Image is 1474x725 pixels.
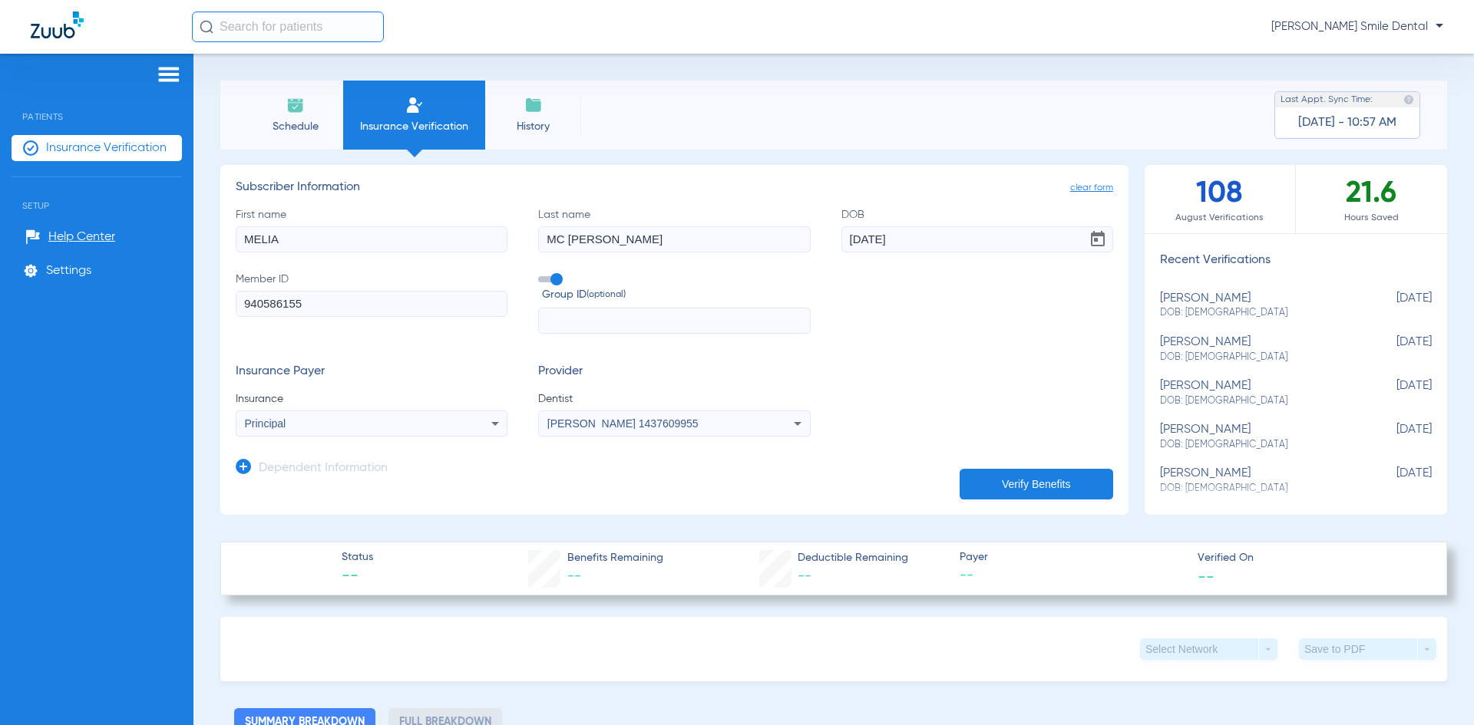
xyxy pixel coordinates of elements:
span: Deductible Remaining [798,550,908,566]
span: DOB: [DEMOGRAPHIC_DATA] [1160,438,1355,452]
span: Insurance [236,391,507,407]
span: DOB: [DEMOGRAPHIC_DATA] [1160,306,1355,320]
img: last sync help info [1403,94,1414,105]
span: August Verifications [1145,210,1295,226]
span: [DATE] [1355,379,1432,407]
span: DOB: [DEMOGRAPHIC_DATA] [1160,482,1355,496]
span: Settings [46,263,91,278]
input: First name [236,226,507,252]
h3: Dependent Information [259,461,388,476]
h3: Subscriber Information [236,180,1113,196]
span: Group ID [542,287,810,303]
h3: Provider [538,364,810,380]
div: [PERSON_NAME] [1160,292,1355,320]
span: [DATE] - 10:57 AM [1298,115,1396,130]
div: 108 [1145,165,1296,233]
div: [PERSON_NAME] [1160,466,1355,495]
label: Last name [538,207,810,252]
span: clear form [1070,180,1113,196]
img: Schedule [286,96,305,114]
span: -- [798,569,811,583]
span: Last Appt. Sync Time: [1281,92,1373,107]
span: Insurance Verification [46,140,167,156]
span: DOB: [DEMOGRAPHIC_DATA] [1160,351,1355,364]
span: Dentist [538,391,810,407]
button: Open calendar [1082,224,1113,255]
span: [DATE] [1355,423,1432,451]
img: History [524,96,543,114]
input: Member ID [236,291,507,317]
span: DOB: [DEMOGRAPHIC_DATA] [1160,394,1355,408]
label: First name [236,207,507,252]
span: -- [960,566,1185,585]
span: Hours Saved [1296,210,1447,226]
span: Principal [245,417,286,430]
span: [PERSON_NAME] 1437609955 [547,417,699,430]
span: Verified On [1198,550,1423,566]
span: [PERSON_NAME] Smile Dental [1271,19,1443,35]
h3: Recent Verifications [1145,253,1447,269]
div: [PERSON_NAME] [1160,335,1355,364]
small: (optional) [587,287,626,303]
span: Status [342,549,373,565]
button: Verify Benefits [960,469,1113,499]
img: Zuub Logo [31,12,84,38]
span: Schedule [259,119,332,134]
img: Manual Insurance Verification [405,96,424,114]
span: Benefits Remaining [567,550,663,566]
label: Member ID [236,272,507,334]
div: 21.6 [1296,165,1447,233]
span: Insurance Verification [355,119,474,134]
div: [PERSON_NAME] [1160,423,1355,451]
input: DOBOpen calendar [841,226,1113,252]
span: [DATE] [1355,292,1432,320]
span: History [497,119,570,134]
iframe: Chat Widget [1397,651,1474,725]
input: Search for patients [192,12,384,42]
span: -- [1198,568,1215,584]
span: Setup [12,177,182,211]
h3: Insurance Payer [236,364,507,380]
a: Help Center [25,229,115,245]
span: Patients [12,88,182,122]
span: Payer [960,549,1185,565]
span: -- [342,566,373,588]
img: Search Icon [200,20,213,34]
span: [DATE] [1355,335,1432,364]
div: [PERSON_NAME] [1160,379,1355,407]
span: -- [567,569,581,583]
input: Last name [538,226,810,252]
img: hamburger-icon [157,65,181,84]
span: Help Center [48,229,115,245]
span: [DATE] [1355,466,1432,495]
label: DOB [841,207,1113,252]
